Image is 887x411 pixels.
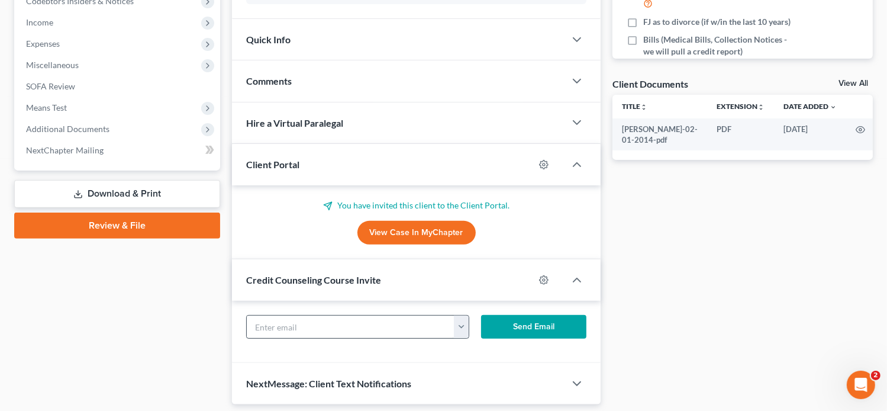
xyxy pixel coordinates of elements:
[26,81,75,91] span: SOFA Review
[640,104,647,111] i: unfold_more
[246,75,292,86] span: Comments
[717,102,765,111] a: Extensionunfold_more
[247,316,455,338] input: Enter email
[26,60,79,70] span: Miscellaneous
[26,124,109,134] span: Additional Documents
[246,159,299,170] span: Client Portal
[643,16,791,28] span: FJ as to divorce (if w/in the last 10 years)
[871,371,880,380] span: 2
[246,274,381,285] span: Credit Counseling Course Invite
[830,104,837,111] i: expand_more
[246,117,343,129] span: Hire a Virtual Paralegal
[17,76,220,97] a: SOFA Review
[612,118,707,151] td: [PERSON_NAME]-02-01-2014-pdf
[26,102,67,113] span: Means Test
[17,140,220,161] a: NextChapter Mailing
[26,145,104,155] span: NextChapter Mailing
[14,213,220,239] a: Review & File
[757,104,765,111] i: unfold_more
[26,38,60,49] span: Expenses
[707,118,774,151] td: PDF
[357,221,476,245] a: View Case in MyChapter
[246,378,411,389] span: NextMessage: Client Text Notifications
[246,34,291,45] span: Quick Info
[14,180,220,208] a: Download & Print
[838,79,868,88] a: View All
[783,102,837,111] a: Date Added expand_more
[481,315,587,339] button: Send Email
[774,118,846,151] td: [DATE]
[622,102,647,111] a: Titleunfold_more
[246,200,587,211] p: You have invited this client to the Client Portal.
[847,371,875,399] iframe: Intercom live chat
[26,17,53,27] span: Income
[612,78,688,90] div: Client Documents
[643,34,798,57] span: Bills (Medical Bills, Collection Notices - we will pull a credit report)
